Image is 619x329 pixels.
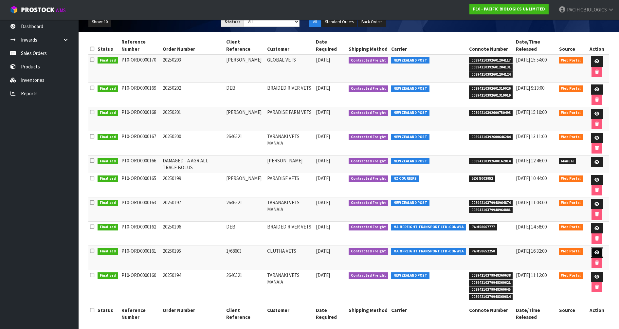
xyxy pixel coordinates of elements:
[265,305,314,322] th: Customer
[585,37,609,54] th: Action
[567,7,607,13] span: PACIFICBIOLOGICS
[469,158,513,165] span: 00894210392600162814
[98,134,118,140] span: Finalised
[316,224,330,230] span: [DATE]
[316,199,330,206] span: [DATE]
[469,175,495,182] span: BZGG003952
[120,221,161,246] td: P10-ORD0000162
[120,54,161,82] td: P10-ORD0000170
[225,197,266,221] td: 2646521
[161,197,225,221] td: 20250197
[265,270,314,305] td: TARANAKI VETS MANAIA
[349,272,388,279] span: Contracted Freight
[469,92,513,99] span: 00894210392601319019
[469,248,497,255] span: FWM58652250
[265,54,314,82] td: GLOBAL VETS
[161,305,225,322] th: Order Number
[98,110,118,116] span: Finalised
[120,82,161,107] td: P10-ORD0000169
[10,6,18,14] img: cube-alt.png
[120,246,161,270] td: P10-ORD0000161
[265,37,314,54] th: Customer
[309,17,321,27] button: All
[349,175,388,182] span: Contracted Freight
[161,37,225,54] th: Order Number
[225,173,266,197] td: [PERSON_NAME]
[391,200,429,206] span: NEW ZEALAND POST
[314,37,347,54] th: Date Required
[265,221,314,246] td: BRAIDED RIVER VETS
[391,224,466,230] span: MAINFREIGHT TRANSPORT LTD -CONWLA
[349,200,388,206] span: Contracted Freight
[98,224,118,230] span: Finalised
[120,270,161,305] td: P10-ORD0000160
[516,133,547,139] span: [DATE] 13:11:00
[265,246,314,270] td: CLUTHA VETS
[557,305,585,322] th: Source
[265,197,314,221] td: TARANAKI VETS MANAIA
[225,270,266,305] td: 2646521
[559,85,583,92] span: Web Portal
[349,248,388,255] span: Contracted Freight
[96,305,120,322] th: Status
[98,272,118,279] span: Finalised
[316,175,330,181] span: [DATE]
[467,305,515,322] th: Connote Number
[516,199,547,206] span: [DATE] 11:03:00
[469,272,513,279] span: 00894210379948360638
[559,248,583,255] span: Web Portal
[516,175,547,181] span: [DATE] 10:44:00
[516,57,547,63] span: [DATE] 15:54:00
[469,224,497,230] span: FWM58667777
[314,305,347,322] th: Date Required
[98,175,118,182] span: Finalised
[161,270,225,305] td: 20250194
[349,134,388,140] span: Contracted Freight
[349,158,388,165] span: Contracted Freight
[469,294,513,300] span: 00894210379948360614
[469,110,513,116] span: 00894210392600750493
[349,57,388,64] span: Contracted Freight
[469,71,513,78] span: 00894210392601204124
[559,175,583,182] span: Web Portal
[469,207,513,213] span: 00894210379948964881
[390,305,467,322] th: Carrier
[88,17,111,27] button: Show: 10
[391,57,429,64] span: NEW ZEALAND POST
[98,248,118,255] span: Finalised
[161,155,225,173] td: DAMAGED - A AGR ALL TRACE BOLUS
[349,110,388,116] span: Contracted Freight
[516,85,544,91] span: [DATE] 9:13:00
[585,305,609,322] th: Action
[225,37,266,54] th: Client Reference
[321,17,357,27] button: Standard Orders
[225,19,240,25] strong: Status:
[120,107,161,131] td: P10-ORD0000168
[265,107,314,131] td: PARADISE FARM VETS
[559,57,583,64] span: Web Portal
[358,17,386,27] button: Back Orders
[316,85,330,91] span: [DATE]
[161,246,225,270] td: 20250195
[120,131,161,155] td: P10-ORD0000167
[225,107,266,131] td: [PERSON_NAME]
[98,85,118,92] span: Finalised
[391,272,429,279] span: NEW ZEALAND POST
[225,131,266,155] td: 2646521
[316,272,330,278] span: [DATE]
[559,110,583,116] span: Web Portal
[316,157,330,164] span: [DATE]
[516,109,547,115] span: [DATE] 15:10:00
[98,158,118,165] span: Finalised
[98,200,118,206] span: Finalised
[516,272,547,278] span: [DATE] 11:12:00
[391,110,429,116] span: NEW ZEALAND POST
[349,224,388,230] span: Contracted Freight
[120,197,161,221] td: P10-ORD0000163
[120,37,161,54] th: Reference Number
[559,158,576,165] span: Manual
[469,85,513,92] span: 00894210392601319026
[559,272,583,279] span: Web Portal
[161,173,225,197] td: 20250199
[225,305,266,322] th: Client Reference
